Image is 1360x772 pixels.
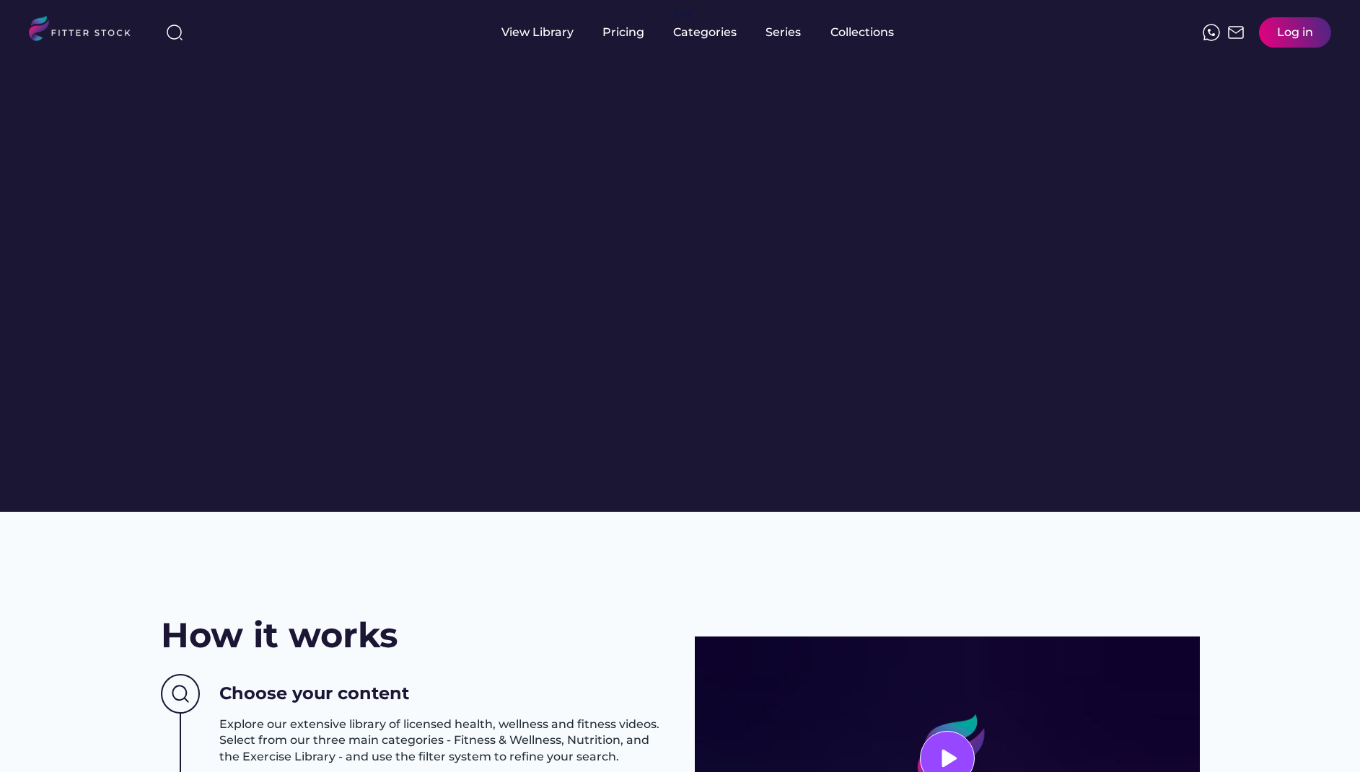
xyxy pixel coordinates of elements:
div: View Library [501,25,574,40]
img: Frame%2051.svg [1227,24,1245,41]
img: meteor-icons_whatsapp%20%281%29.svg [1203,24,1220,41]
div: Log in [1277,25,1313,40]
img: LOGO.svg [29,16,143,45]
div: Categories [673,25,737,40]
h3: Choose your content [219,681,409,706]
div: Pricing [602,25,644,40]
div: fvck [673,7,692,22]
img: Group%201000002437%20%282%29.svg [161,674,200,714]
h2: How it works [161,611,398,660]
div: Series [765,25,802,40]
h3: Explore our extensive library of licensed health, wellness and fitness videos. Select from our th... [219,716,666,765]
div: Collections [830,25,894,40]
img: search-normal%203.svg [166,24,183,41]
